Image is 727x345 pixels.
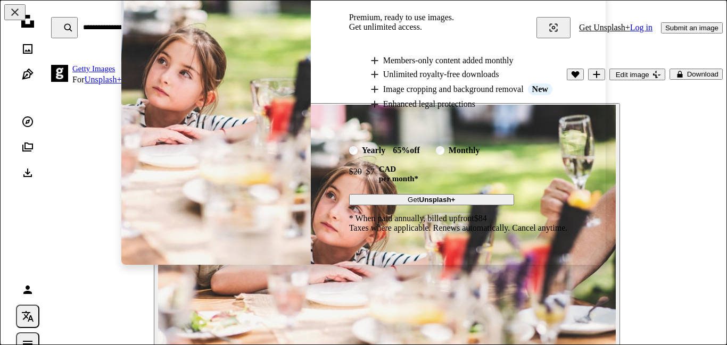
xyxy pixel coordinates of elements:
span: $20 [349,167,362,176]
span: per month * [379,174,418,183]
div: yearly [362,146,385,155]
span: CAD [379,164,418,174]
div: * When paid annually, billed upfront $84 Taxes where applicable. Renews automatically. Cancel any... [349,214,568,233]
strong: Unsplash+ [419,196,456,204]
span: New [528,83,552,95]
div: monthly [449,146,480,155]
input: yearly65%off [349,146,358,155]
div: $7 [349,162,375,181]
div: 65% off [390,143,423,158]
li: Unlimited royalty-free downloads [370,70,568,79]
li: Image cropping and background removal [370,83,568,95]
li: Members-only content added monthly [370,56,568,65]
button: GetUnsplash+ [349,194,514,205]
input: monthly [436,146,444,155]
h2: Premium, ready to use images. Get unlimited access. [349,13,568,32]
li: Enhanced legal protections [370,99,568,109]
